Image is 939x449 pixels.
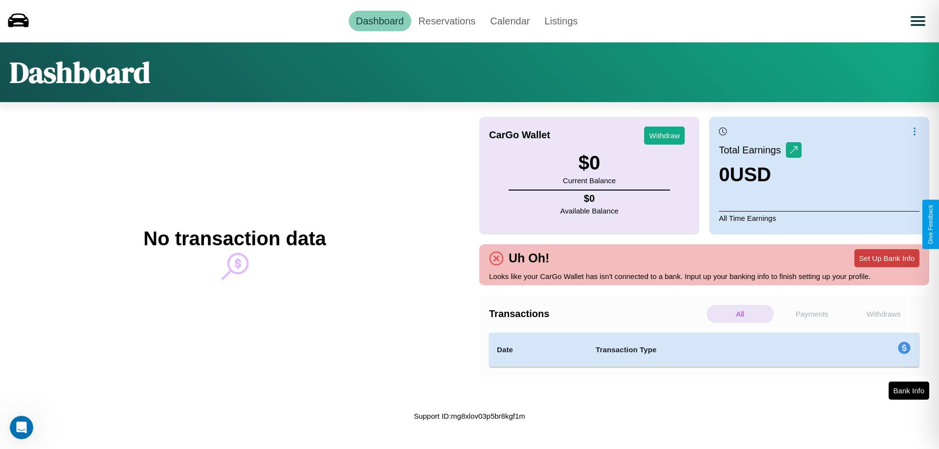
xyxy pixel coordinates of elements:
[854,249,919,267] button: Set Up Bank Info
[411,11,483,31] a: Reservations
[489,308,704,320] h4: Transactions
[850,305,917,323] p: Withdraws
[10,52,150,92] h1: Dashboard
[563,174,616,187] p: Current Balance
[719,164,802,186] h3: 0 USD
[596,344,818,356] h4: Transaction Type
[927,205,934,244] div: Give Feedback
[719,141,786,159] p: Total Earnings
[504,251,554,265] h4: Uh Oh!
[414,409,525,423] p: Support ID: mg8xlov03p5br8kgf1m
[497,344,580,356] h4: Date
[483,11,537,31] a: Calendar
[10,416,33,439] iframe: Intercom live chat
[889,382,929,400] button: Bank Info
[779,305,846,323] p: Payments
[707,305,774,323] p: All
[563,152,616,174] h3: $ 0
[719,211,919,225] p: All Time Earnings
[644,127,685,145] button: Withdraw
[560,193,619,204] h4: $ 0
[537,11,585,31] a: Listings
[904,7,932,35] button: Open menu
[489,333,919,367] table: simple table
[349,11,411,31] a: Dashboard
[489,129,550,141] h4: CarGo Wallet
[560,204,619,217] p: Available Balance
[143,228,326,250] h2: No transaction data
[489,270,919,283] p: Looks like your CarGo Wallet has isn't connected to a bank. Input up your banking info to finish ...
